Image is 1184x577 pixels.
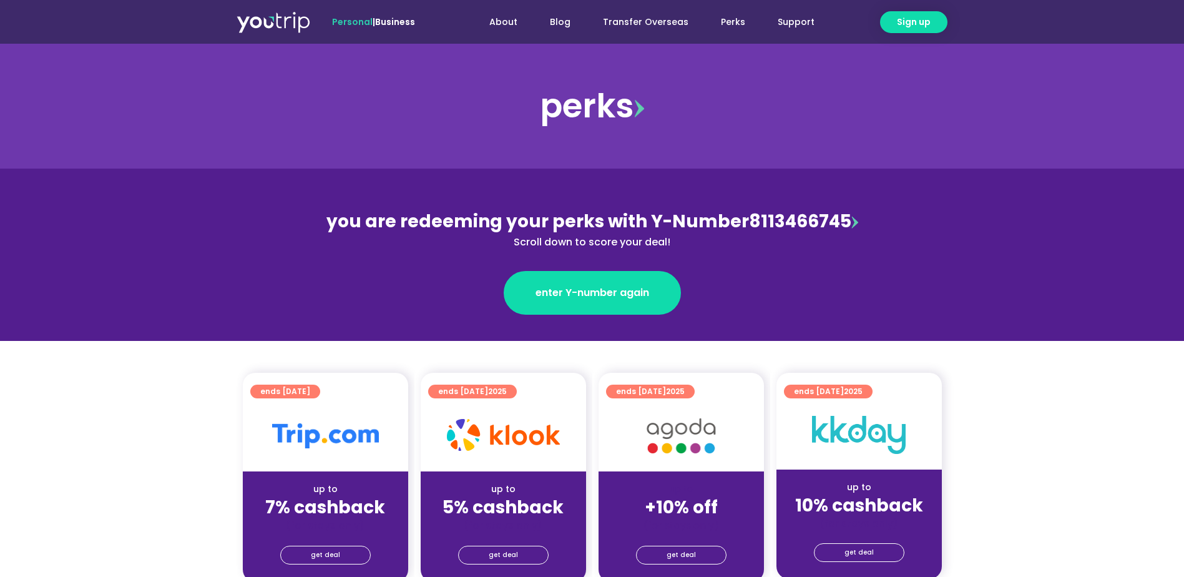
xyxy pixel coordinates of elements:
span: get deal [489,546,518,564]
div: up to [786,481,932,494]
a: get deal [458,546,549,565]
div: up to [253,483,398,496]
div: (for stays only) [609,519,754,532]
a: get deal [280,546,371,565]
a: ends [DATE] [250,385,320,398]
span: get deal [844,544,874,561]
span: 2025 [666,386,685,397]
span: 2025 [488,386,507,397]
span: you are redeeming your perks with Y-Number [326,209,749,234]
div: Scroll down to score your deal! [321,235,863,250]
span: | [332,16,415,28]
span: ends [DATE] [616,385,685,398]
span: Sign up [897,16,931,29]
div: 8113466745 [321,209,863,250]
a: ends [DATE]2025 [428,385,517,398]
a: Blog [534,11,587,34]
span: get deal [667,546,696,564]
a: enter Y-number again [504,271,681,315]
div: up to [431,483,576,496]
span: 2025 [844,386,863,397]
a: Transfer Overseas [587,11,705,34]
nav: Menu [449,11,831,34]
a: Sign up [880,11,947,33]
strong: 5% cashback [443,495,564,520]
a: Perks [705,11,761,34]
div: (for stays only) [431,519,576,532]
strong: +10% off [645,495,718,520]
span: get deal [311,546,340,564]
a: ends [DATE]2025 [784,385,873,398]
a: ends [DATE]2025 [606,385,695,398]
a: About [473,11,534,34]
a: Support [761,11,831,34]
span: up to [670,483,693,495]
a: get deal [814,543,904,562]
span: enter Y-number again [536,285,649,300]
span: Personal [332,16,373,28]
strong: 10% cashback [795,493,923,518]
div: (for stays only) [253,519,398,532]
div: (for stays only) [786,517,932,530]
a: Business [375,16,415,28]
span: ends [DATE] [794,385,863,398]
span: ends [DATE] [438,385,507,398]
a: get deal [636,546,727,565]
strong: 7% cashback [265,495,385,520]
span: ends [DATE] [260,385,310,398]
